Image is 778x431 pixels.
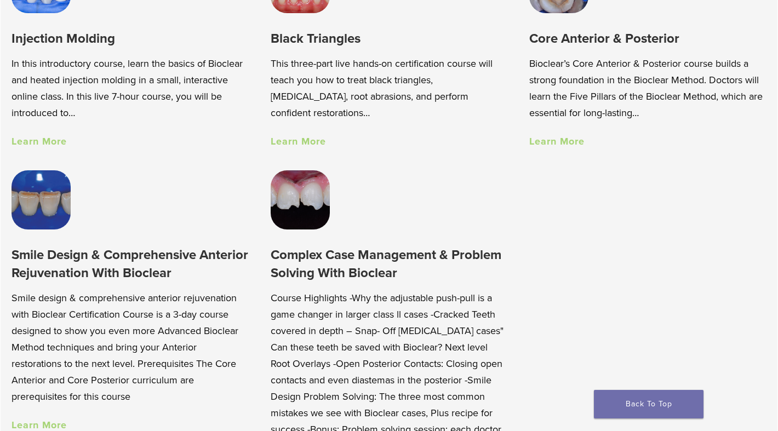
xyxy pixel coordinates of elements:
h3: Injection Molding [12,30,249,48]
h3: Black Triangles [271,30,508,48]
a: Learn More [12,419,67,431]
p: Bioclear’s Core Anterior & Posterior course builds a strong foundation in the Bioclear Method. Do... [529,55,766,121]
a: Learn More [271,135,326,147]
h3: Smile Design & Comprehensive Anterior Rejuvenation With Bioclear [12,246,249,283]
p: In this introductory course, learn the basics of Bioclear and heated injection molding in a small... [12,55,249,121]
h3: Complex Case Management & Problem Solving With Bioclear [271,246,508,283]
a: Learn More [12,135,67,147]
a: Learn More [529,135,585,147]
a: Back To Top [594,390,703,418]
h3: Core Anterior & Posterior [529,30,766,48]
p: Smile design & comprehensive anterior rejuvenation with Bioclear Certification Course is a 3-day ... [12,290,249,405]
p: This three-part live hands-on certification course will teach you how to treat black triangles, [... [271,55,508,121]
